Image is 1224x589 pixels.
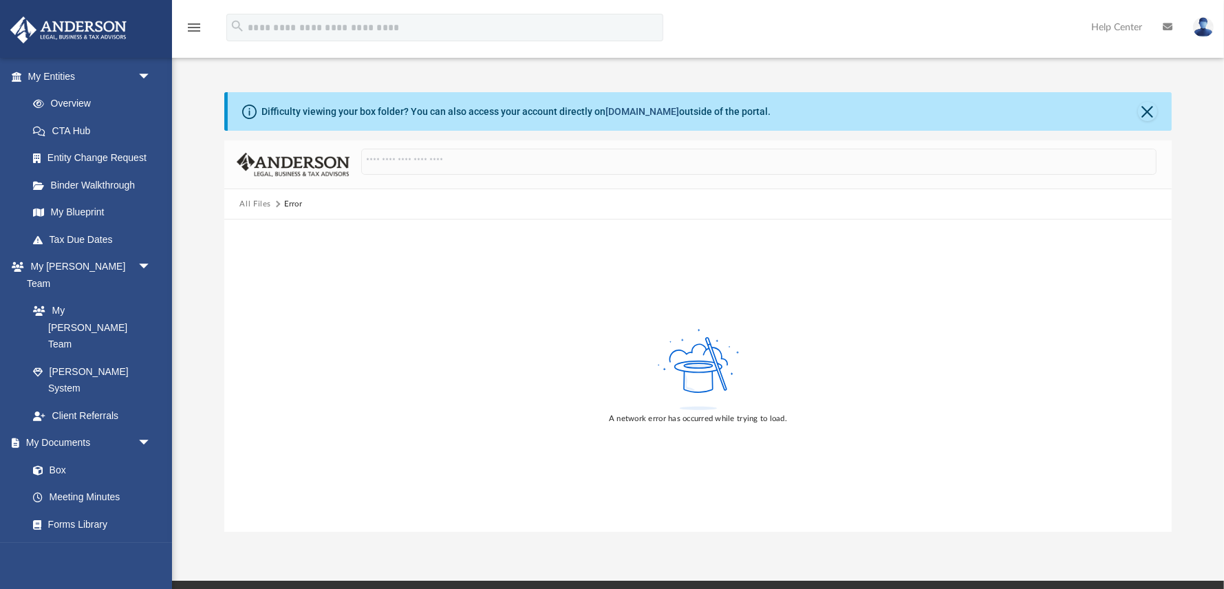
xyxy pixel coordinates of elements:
[239,198,271,211] button: All Files
[10,253,165,297] a: My [PERSON_NAME] Teamarrow_drop_down
[19,90,172,118] a: Overview
[261,105,771,119] div: Difficulty viewing your box folder? You can also access your account directly on outside of the p...
[186,26,202,36] a: menu
[19,144,172,172] a: Entity Change Request
[19,171,172,199] a: Binder Walkthrough
[19,402,165,429] a: Client Referrals
[138,429,165,458] span: arrow_drop_down
[19,484,165,511] a: Meeting Minutes
[19,226,172,253] a: Tax Due Dates
[1138,102,1157,121] button: Close
[19,538,165,566] a: Notarize
[138,253,165,281] span: arrow_drop_down
[138,63,165,91] span: arrow_drop_down
[284,198,302,211] div: Error
[19,358,165,402] a: [PERSON_NAME] System
[186,19,202,36] i: menu
[6,17,131,43] img: Anderson Advisors Platinum Portal
[230,19,245,34] i: search
[19,456,158,484] a: Box
[19,199,165,226] a: My Blueprint
[609,413,787,425] div: A network error has occurred while trying to load.
[10,63,172,90] a: My Entitiesarrow_drop_down
[10,429,165,457] a: My Documentsarrow_drop_down
[1193,17,1214,37] img: User Pic
[605,106,679,117] a: [DOMAIN_NAME]
[19,511,158,538] a: Forms Library
[19,117,172,144] a: CTA Hub
[361,149,1156,175] input: Search files and folders
[19,297,158,358] a: My [PERSON_NAME] Team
